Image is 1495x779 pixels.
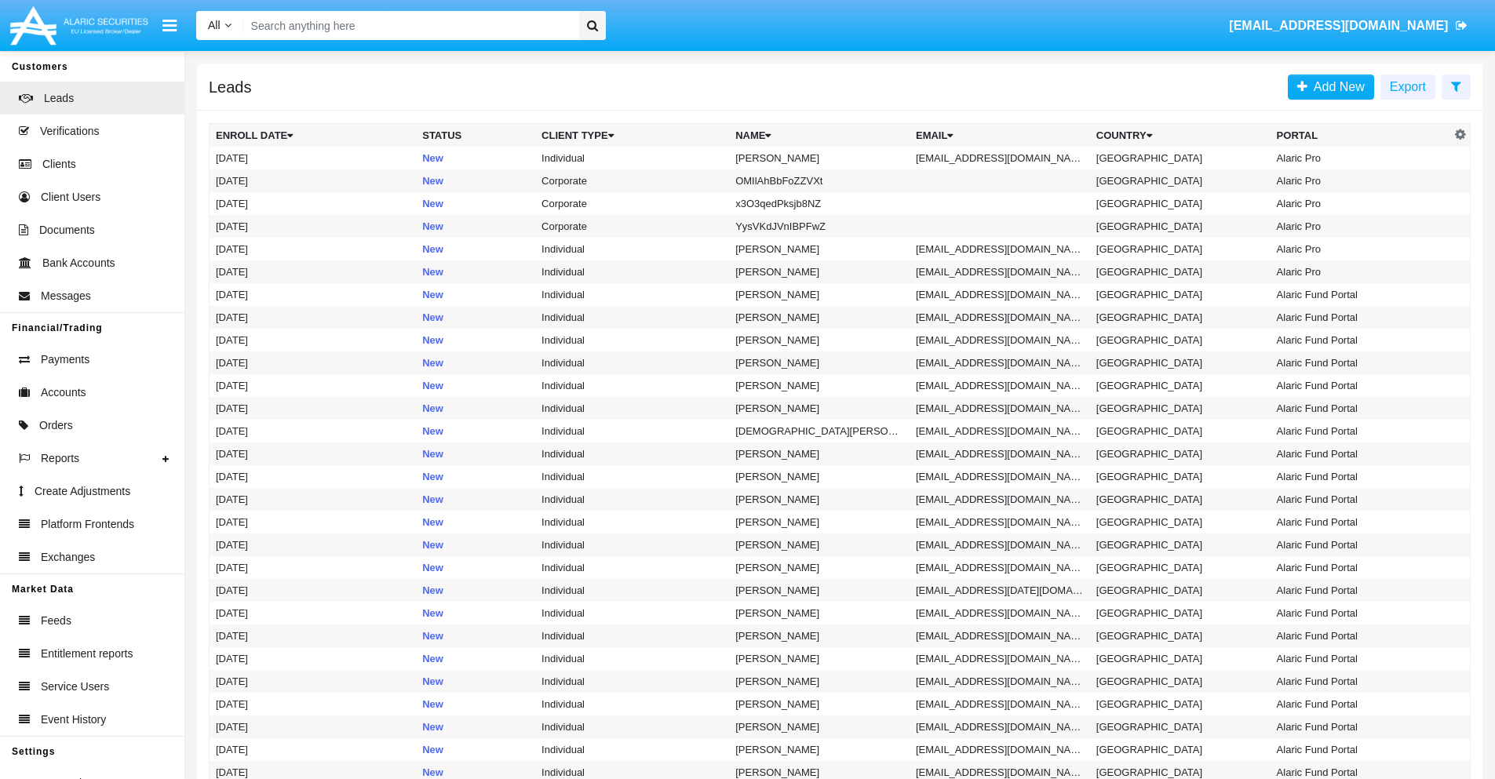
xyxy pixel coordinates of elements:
[1090,647,1271,670] td: [GEOGRAPHIC_DATA]
[416,624,535,647] td: New
[535,351,729,374] td: Individual
[729,693,910,715] td: [PERSON_NAME]
[416,260,535,283] td: New
[416,442,535,465] td: New
[1090,420,1271,442] td: [GEOGRAPHIC_DATA]
[729,329,910,351] td: [PERSON_NAME]
[1271,420,1451,442] td: Alaric Fund Portal
[729,374,910,397] td: [PERSON_NAME]
[1271,215,1451,238] td: Alaric Pro
[729,465,910,488] td: [PERSON_NAME]
[210,283,417,306] td: [DATE]
[1090,306,1271,329] td: [GEOGRAPHIC_DATA]
[416,351,535,374] td: New
[1090,579,1271,602] td: [GEOGRAPHIC_DATA]
[910,329,1090,351] td: [EMAIL_ADDRESS][DOMAIN_NAME]
[1090,397,1271,420] td: [GEOGRAPHIC_DATA]
[1090,670,1271,693] td: [GEOGRAPHIC_DATA]
[729,579,910,602] td: [PERSON_NAME]
[210,579,417,602] td: [DATE]
[1090,351,1271,374] td: [GEOGRAPHIC_DATA]
[729,715,910,738] td: [PERSON_NAME]
[416,169,535,192] td: New
[535,693,729,715] td: Individual
[910,511,1090,533] td: [EMAIL_ADDRESS][DOMAIN_NAME]
[210,715,417,738] td: [DATE]
[1271,624,1451,647] td: Alaric Fund Portal
[416,397,535,420] td: New
[210,420,417,442] td: [DATE]
[210,351,417,374] td: [DATE]
[1271,351,1451,374] td: Alaric Fund Portal
[209,81,252,93] h5: Leads
[210,533,417,556] td: [DATE]
[1090,693,1271,715] td: [GEOGRAPHIC_DATA]
[41,516,134,533] span: Platform Frontends
[910,670,1090,693] td: [EMAIL_ADDRESS][DOMAIN_NAME]
[729,283,910,306] td: [PERSON_NAME]
[729,624,910,647] td: [PERSON_NAME]
[41,288,91,304] span: Messages
[535,238,729,260] td: Individual
[729,169,910,192] td: OMIlAhBbFoZZVXt
[41,384,86,401] span: Accounts
[210,169,417,192] td: [DATE]
[910,260,1090,283] td: [EMAIL_ADDRESS][DOMAIN_NAME]
[416,715,535,738] td: New
[210,511,417,533] td: [DATE]
[1271,579,1451,602] td: Alaric Fund Portal
[535,215,729,238] td: Corporate
[41,549,95,566] span: Exchanges
[416,465,535,488] td: New
[1271,306,1451,329] td: Alaric Fund Portal
[729,556,910,579] td: [PERSON_NAME]
[910,715,1090,738] td: [EMAIL_ADDRESS][DOMAIN_NAME]
[1090,556,1271,579] td: [GEOGRAPHIC_DATA]
[1271,738,1451,761] td: Alaric Fund Portal
[416,647,535,670] td: New
[416,533,535,556] td: New
[416,306,535,329] td: New
[210,442,417,465] td: [DATE]
[416,420,535,442] td: New
[210,260,417,283] td: [DATE]
[910,374,1090,397] td: [EMAIL_ADDRESS][DOMAIN_NAME]
[535,169,729,192] td: Corporate
[1271,465,1451,488] td: Alaric Fund Portal
[210,215,417,238] td: [DATE]
[535,465,729,488] td: Individual
[535,738,729,761] td: Individual
[1288,75,1374,100] a: Add New
[1271,442,1451,465] td: Alaric Fund Portal
[416,192,535,215] td: New
[910,397,1090,420] td: [EMAIL_ADDRESS][DOMAIN_NAME]
[416,670,535,693] td: New
[1271,511,1451,533] td: Alaric Fund Portal
[41,613,71,629] span: Feeds
[1222,4,1475,48] a: [EMAIL_ADDRESS][DOMAIN_NAME]
[1090,329,1271,351] td: [GEOGRAPHIC_DATA]
[1090,374,1271,397] td: [GEOGRAPHIC_DATA]
[729,351,910,374] td: [PERSON_NAME]
[535,374,729,397] td: Individual
[1271,124,1451,147] th: Portal
[1307,80,1365,93] span: Add New
[1090,215,1271,238] td: [GEOGRAPHIC_DATA]
[910,602,1090,624] td: [EMAIL_ADDRESS][DOMAIN_NAME]
[910,579,1090,602] td: [EMAIL_ADDRESS][DATE][DOMAIN_NAME]
[910,283,1090,306] td: [EMAIL_ADDRESS][DOMAIN_NAME]
[210,556,417,579] td: [DATE]
[910,738,1090,761] td: [EMAIL_ADDRESS][DOMAIN_NAME]
[416,556,535,579] td: New
[40,123,99,140] span: Verifications
[1271,260,1451,283] td: Alaric Pro
[1090,602,1271,624] td: [GEOGRAPHIC_DATA]
[1271,329,1451,351] td: Alaric Fund Portal
[41,450,79,467] span: Reports
[1090,147,1271,169] td: [GEOGRAPHIC_DATA]
[35,483,130,500] span: Create Adjustments
[416,283,535,306] td: New
[210,329,417,351] td: [DATE]
[243,11,574,40] input: Search
[1271,169,1451,192] td: Alaric Pro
